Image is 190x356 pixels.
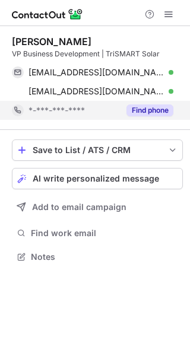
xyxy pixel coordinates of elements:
[31,228,178,239] span: Find work email
[12,139,183,161] button: save-profile-one-click
[12,7,83,21] img: ContactOut v5.3.10
[33,174,159,183] span: AI write personalized message
[12,168,183,189] button: AI write personalized message
[12,225,183,241] button: Find work email
[12,196,183,218] button: Add to email campaign
[28,67,164,78] span: [EMAIL_ADDRESS][DOMAIN_NAME]
[31,252,178,262] span: Notes
[12,49,183,59] div: VP Business Development | TriSMART Solar
[28,86,164,97] span: [EMAIL_ADDRESS][DOMAIN_NAME]
[126,104,173,116] button: Reveal Button
[12,249,183,265] button: Notes
[32,202,126,212] span: Add to email campaign
[33,145,162,155] div: Save to List / ATS / CRM
[12,36,91,47] div: [PERSON_NAME]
